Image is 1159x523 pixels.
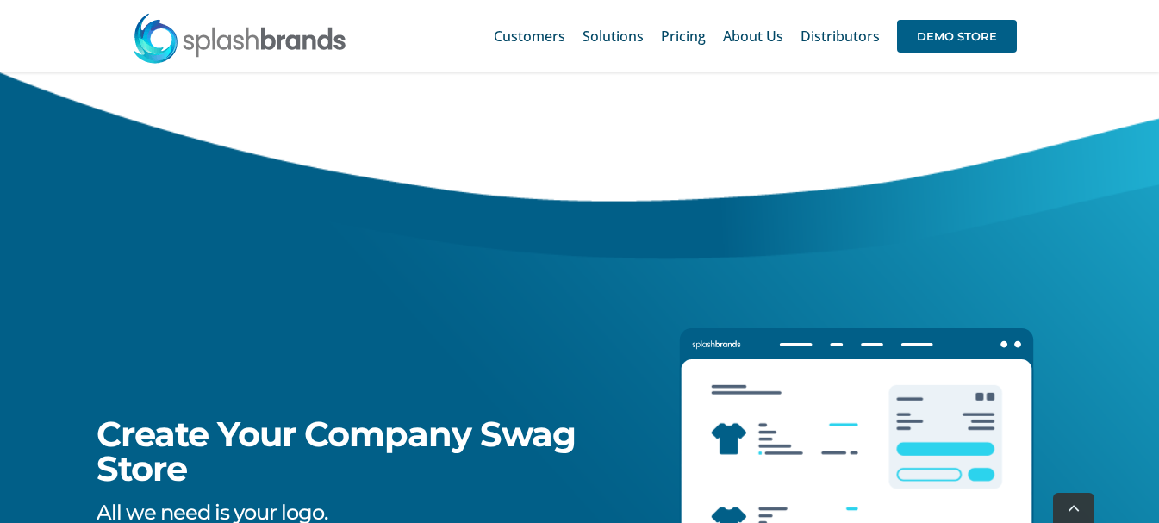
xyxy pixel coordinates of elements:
[583,29,644,43] span: Solutions
[801,9,880,64] a: Distributors
[97,413,576,489] span: Create Your Company Swag Store
[494,9,1017,64] nav: Main Menu Sticky
[661,9,706,64] a: Pricing
[723,29,783,43] span: About Us
[897,9,1017,64] a: DEMO STORE
[801,29,880,43] span: Distributors
[494,9,565,64] a: Customers
[494,29,565,43] span: Customers
[897,20,1017,53] span: DEMO STORE
[132,12,347,64] img: SplashBrands.com Logo
[661,29,706,43] span: Pricing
